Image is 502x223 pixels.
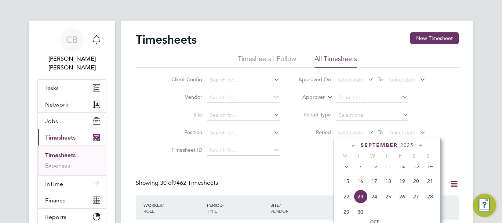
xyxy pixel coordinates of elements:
[407,152,421,159] span: S
[143,208,154,214] span: ROLE
[381,190,395,204] span: 25
[45,84,59,91] span: Tasks
[205,198,269,217] div: PERIOD
[337,129,364,136] span: Select date
[365,152,379,159] span: W
[136,179,219,187] div: Showing
[336,110,408,121] input: Select one
[160,179,173,187] span: 30 of
[292,94,325,101] label: Approver
[45,101,68,108] span: Network
[169,76,202,83] label: Client Config
[38,145,106,175] div: Timesheets
[238,54,296,68] li: Timesheets I Follow
[223,202,224,208] span: /
[339,205,353,219] span: 29
[169,111,202,118] label: Site
[353,190,367,204] span: 23
[395,174,409,188] span: 19
[393,152,407,159] span: F
[207,128,280,138] input: Search for...
[409,190,423,204] span: 27
[339,174,353,188] span: 15
[37,54,106,72] span: Connor Batty
[207,110,280,121] input: Search for...
[361,142,398,148] span: September
[45,197,66,204] span: Finance
[336,93,408,103] input: Search for...
[38,176,106,192] button: InTime
[207,75,280,85] input: Search for...
[353,174,367,188] span: 16
[270,208,288,214] span: VENDOR
[45,162,70,169] a: Expenses
[169,129,202,136] label: Position
[207,208,217,214] span: TYPE
[375,75,385,84] span: To
[37,28,106,72] a: CB[PERSON_NAME] [PERSON_NAME]
[169,147,202,153] label: Timesheet ID
[298,111,331,118] label: Period Type
[45,213,66,220] span: Reports
[367,159,381,173] span: 10
[38,192,106,208] button: Finance
[409,159,423,173] span: 13
[423,159,437,173] span: 14
[389,76,415,83] span: Select date
[38,80,106,96] a: Tasks
[352,152,365,159] span: T
[375,127,385,137] span: To
[38,113,106,129] button: Jobs
[169,94,202,100] label: Vendor
[45,152,76,159] a: Timesheets
[207,93,280,103] input: Search for...
[207,145,280,156] input: Search for...
[409,174,423,188] span: 20
[423,174,437,188] span: 21
[339,190,353,204] span: 22
[353,205,367,219] span: 30
[353,159,367,173] span: 9
[337,76,364,83] span: Select date
[379,152,393,159] span: T
[395,159,409,173] span: 12
[395,190,409,204] span: 26
[314,54,357,68] li: All Timesheets
[338,152,352,159] span: M
[339,159,353,173] span: 8
[136,32,197,47] h2: Timesheets
[381,159,395,173] span: 11
[160,179,218,187] span: 9462 Timesheets
[45,134,76,141] span: Timesheets
[142,198,205,217] div: WORKER
[367,190,381,204] span: 24
[367,174,381,188] span: 17
[38,96,106,112] button: Network
[45,180,63,187] span: InTime
[38,129,106,145] button: Timesheets
[66,35,78,44] span: CB
[381,174,395,188] span: 18
[298,129,331,136] label: Period
[45,118,58,125] span: Jobs
[269,198,332,217] div: SITE
[410,32,459,44] button: New Timesheet
[279,202,281,208] span: /
[400,142,414,148] span: 2025
[298,76,331,83] label: Approved On
[162,202,164,208] span: /
[473,194,496,217] button: Engage Resource Center
[423,190,437,204] span: 28
[421,152,435,159] span: S
[395,180,443,188] label: Approved
[389,129,415,136] span: Select date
